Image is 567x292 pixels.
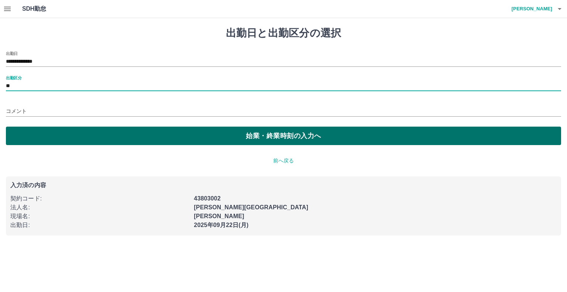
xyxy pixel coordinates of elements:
b: 43803002 [194,195,220,202]
b: 2025年09月22日(月) [194,222,248,228]
b: [PERSON_NAME][GEOGRAPHIC_DATA] [194,204,308,210]
p: 前へ戻る [6,157,561,165]
label: 出勤区分 [6,75,21,80]
p: 契約コード : [10,194,189,203]
p: 法人名 : [10,203,189,212]
b: [PERSON_NAME] [194,213,244,219]
p: 入力済の内容 [10,182,557,188]
button: 始業・終業時刻の入力へ [6,127,561,145]
p: 現場名 : [10,212,189,221]
h1: 出勤日と出勤区分の選択 [6,27,561,39]
label: 出勤日 [6,51,18,56]
p: 出勤日 : [10,221,189,230]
